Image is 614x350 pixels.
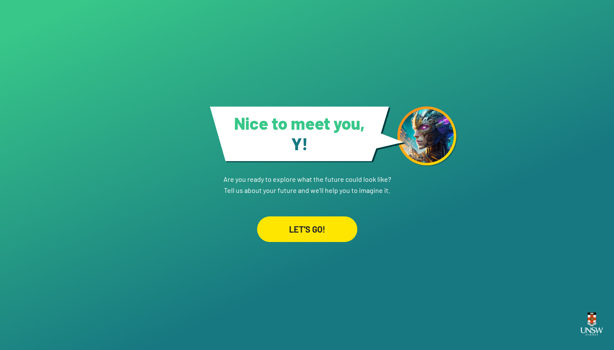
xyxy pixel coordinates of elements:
p: Are you ready to explore what the future could look like? Tell us about your future and we'll hel... [223,164,391,196]
img: UNSW [577,307,606,341]
img: android [397,106,457,166]
span: Y ! [291,133,308,154]
h1: Nice to meet you, [221,113,378,154]
a: LET'S GO! [257,196,357,242]
div: LET'S GO! [257,216,357,242]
